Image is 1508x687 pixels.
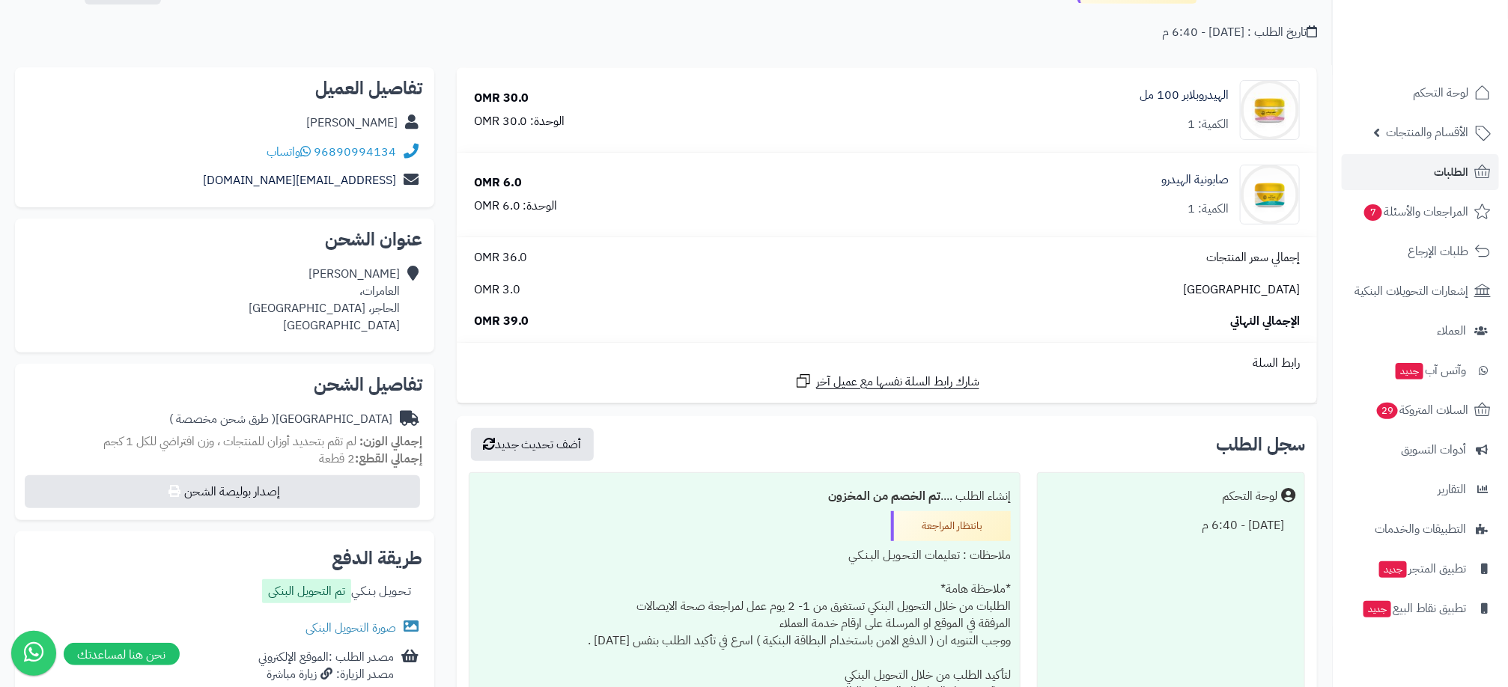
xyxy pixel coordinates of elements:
[169,410,276,428] span: ( طرق شحن مخصصة )
[1188,201,1229,218] div: الكمية: 1
[1241,80,1299,140] img: 1739576658-cm5o7h3k200cz01n3d88igawy_HYDROBALAPER_w-90x90.jpg
[1047,511,1295,540] div: [DATE] - 6:40 م
[828,487,940,505] b: تم الخصم من المخزون
[262,579,411,607] div: تـحـويـل بـنـكـي
[103,433,356,451] span: لم تقم بتحديد أوزان للمنتجات ، وزن افتراضي للكل 1 كجم
[1342,392,1499,428] a: السلات المتروكة29
[1342,590,1499,626] a: تطبيق نقاط البيعجديد
[1206,249,1300,266] span: إجمالي سعر المنتجات
[1161,171,1229,189] a: صابونية الهيدرو
[891,511,1011,541] div: بانتظار المراجعة
[1363,201,1468,222] span: المراجعات والأسئلة
[474,198,558,215] div: الوحدة: 6.0 OMR
[1188,116,1229,133] div: الكمية: 1
[1342,352,1499,388] a: وآتس آبجديد
[1379,561,1407,578] span: جديد
[1342,233,1499,269] a: طلبات الإرجاع
[1342,154,1499,190] a: الطلبات
[332,549,422,567] h2: طريقة الدفع
[25,475,420,508] button: إصدار بوليصة الشحن
[1342,313,1499,349] a: العملاء
[474,281,520,299] span: 3.0 OMR
[1342,273,1499,309] a: إشعارات التحويلات البنكية
[1401,439,1466,460] span: أدوات التسويق
[1355,281,1468,302] span: إشعارات التحويلات البنكية
[27,79,422,97] h2: تفاصيل العميل
[203,171,396,189] a: [EMAIL_ADDRESS][DOMAIN_NAME]
[359,433,422,451] strong: إجمالي الوزن:
[1222,488,1277,505] div: لوحة التحكم
[1386,122,1468,143] span: الأقسام والمنتجات
[1437,320,1466,341] span: العملاء
[1394,360,1466,381] span: وآتس آب
[258,649,394,683] div: مصدر الطلب :الموقع الإلكتروني
[1342,511,1499,547] a: التطبيقات والخدمات
[1342,194,1499,230] a: المراجعات والأسئلة7
[471,428,594,461] button: أضف تحديث جديد
[27,376,422,394] h2: تفاصيل الشحن
[305,619,422,637] a: صورة التحويل البنكى
[1342,75,1499,111] a: لوحة التحكم
[474,90,529,107] div: 30.0 OMR
[1378,558,1466,579] span: تطبيق المتجر
[1230,313,1300,330] span: الإجمالي النهائي
[27,230,422,248] h2: عنوان الشحن
[474,313,529,330] span: 39.0 OMR
[306,114,398,132] a: [PERSON_NAME]
[1183,281,1300,299] span: [GEOGRAPHIC_DATA]
[1342,551,1499,587] a: تطبيق المتجرجديد
[463,355,1311,372] div: رابط السلة
[794,372,979,391] a: شارك رابط السلة نفسها مع عميل آخر
[1241,165,1299,225] img: 1739577078-cm5o6oxsw00cn01n35fki020r_HUDRO_SOUP_w-90x90.png
[314,143,396,161] a: 96890994134
[169,411,392,428] div: [GEOGRAPHIC_DATA]
[355,450,422,468] strong: إجمالي القطع:
[262,579,351,603] label: تم التحويل البنكى
[1438,479,1466,500] span: التقارير
[474,174,522,192] div: 6.0 OMR
[474,113,565,130] div: الوحدة: 30.0 OMR
[474,249,528,266] span: 36.0 OMR
[258,666,394,683] div: مصدر الزيارة: زيارة مباشرة
[1162,24,1317,41] div: تاريخ الطلب : [DATE] - 6:40 م
[1375,519,1466,540] span: التطبيقات والخدمات
[1342,432,1499,468] a: أدوات التسويق
[319,450,422,468] small: 2 قطعة
[249,266,400,334] div: [PERSON_NAME] العامرات، الحاجر، [GEOGRAPHIC_DATA] [GEOGRAPHIC_DATA]
[1140,87,1229,104] a: الهيدروبلابر 100 مل
[1375,400,1468,421] span: السلات المتروكة
[1413,82,1468,103] span: لوحة التحكم
[1396,363,1423,379] span: جديد
[267,143,311,161] a: واتساب
[1434,162,1468,183] span: الطلبات
[1363,601,1391,617] span: جديد
[1408,241,1468,262] span: طلبات الإرجاع
[478,482,1011,511] div: إنشاء الطلب ....
[1364,204,1382,221] span: 7
[816,373,979,391] span: شارك رابط السلة نفسها مع عميل آخر
[1362,598,1466,619] span: تطبيق نقاط البيع
[1216,436,1305,454] h3: سجل الطلب
[1377,403,1398,419] span: 29
[1342,471,1499,507] a: التقارير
